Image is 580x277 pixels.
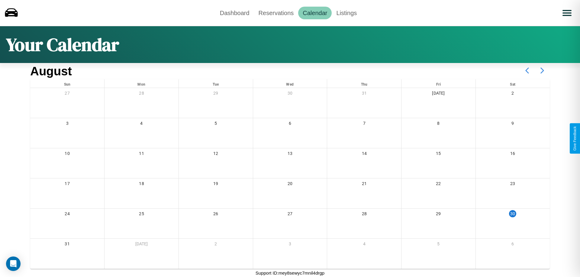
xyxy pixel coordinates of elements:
h2: August [30,65,72,78]
div: Sat [476,79,550,88]
div: 28 [105,88,179,100]
div: 20 [253,178,327,191]
div: 23 [476,178,550,191]
div: Sun [30,79,104,88]
div: 27 [253,209,327,221]
div: 5 [179,118,253,131]
div: 18 [105,178,179,191]
div: 5 [401,239,475,251]
div: 29 [401,209,475,221]
div: 31 [327,88,401,100]
div: 29 [179,88,253,100]
div: 13 [253,148,327,161]
div: 31 [30,239,104,251]
div: Thu [327,79,401,88]
div: 19 [179,178,253,191]
div: [DATE] [105,239,179,251]
div: 25 [105,209,179,221]
div: 30 [509,210,516,217]
a: Calendar [298,7,332,19]
div: 7 [327,118,401,131]
div: 27 [30,88,104,100]
div: Wed [253,79,327,88]
div: 9 [476,118,550,131]
button: Open menu [559,5,575,21]
div: Give Feedback [573,126,577,151]
h1: Your Calendar [6,32,119,57]
div: Tue [179,79,253,88]
div: 4 [327,239,401,251]
p: Support ID: mey8sewyc7mnil4drgp [256,269,324,277]
div: Open Intercom Messenger [6,257,21,271]
div: 10 [30,148,104,161]
div: 2 [179,239,253,251]
div: 2 [476,88,550,100]
div: 11 [105,148,179,161]
div: 21 [327,178,401,191]
a: Listings [332,7,361,19]
div: 6 [476,239,550,251]
div: 6 [253,118,327,131]
div: Mon [105,79,179,88]
div: 17 [30,178,104,191]
div: 24 [30,209,104,221]
div: 16 [476,148,550,161]
a: Reservations [254,7,298,19]
div: 3 [30,118,104,131]
div: 12 [179,148,253,161]
div: 26 [179,209,253,221]
div: 22 [401,178,475,191]
div: 4 [105,118,179,131]
div: 15 [401,148,475,161]
div: Fri [401,79,475,88]
div: 3 [253,239,327,251]
div: 28 [327,209,401,221]
div: 30 [253,88,327,100]
div: 8 [401,118,475,131]
div: 14 [327,148,401,161]
a: Dashboard [215,7,254,19]
div: [DATE] [401,88,475,100]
